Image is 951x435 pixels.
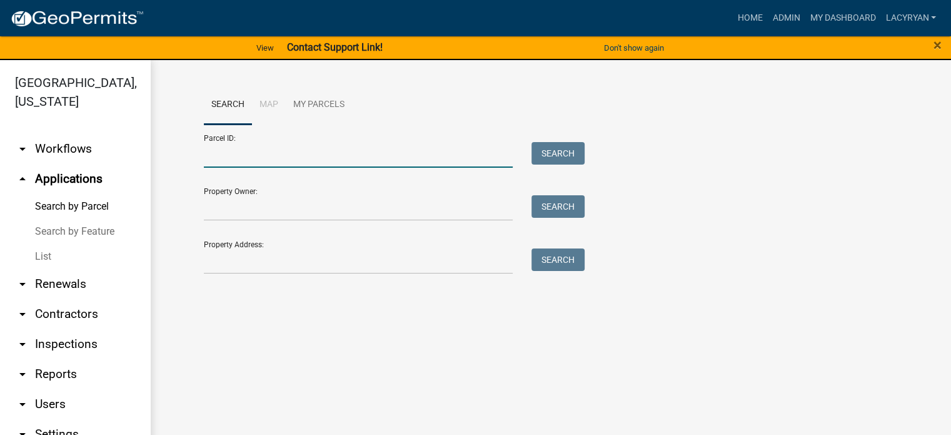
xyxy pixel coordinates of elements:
[880,6,941,30] a: lacyryan
[15,367,30,382] i: arrow_drop_down
[767,6,805,30] a: Admin
[599,38,669,58] button: Don't show again
[531,248,585,271] button: Search
[286,41,382,53] strong: Contact Support Link!
[15,337,30,352] i: arrow_drop_down
[286,85,352,125] a: My Parcels
[732,6,767,30] a: Home
[15,277,30,292] i: arrow_drop_down
[251,38,279,58] a: View
[531,195,585,218] button: Search
[15,397,30,412] i: arrow_drop_down
[204,85,252,125] a: Search
[933,36,942,54] span: ×
[15,307,30,322] i: arrow_drop_down
[805,6,880,30] a: My Dashboard
[933,38,942,53] button: Close
[531,142,585,165] button: Search
[15,141,30,156] i: arrow_drop_down
[15,171,30,187] i: arrow_drop_up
